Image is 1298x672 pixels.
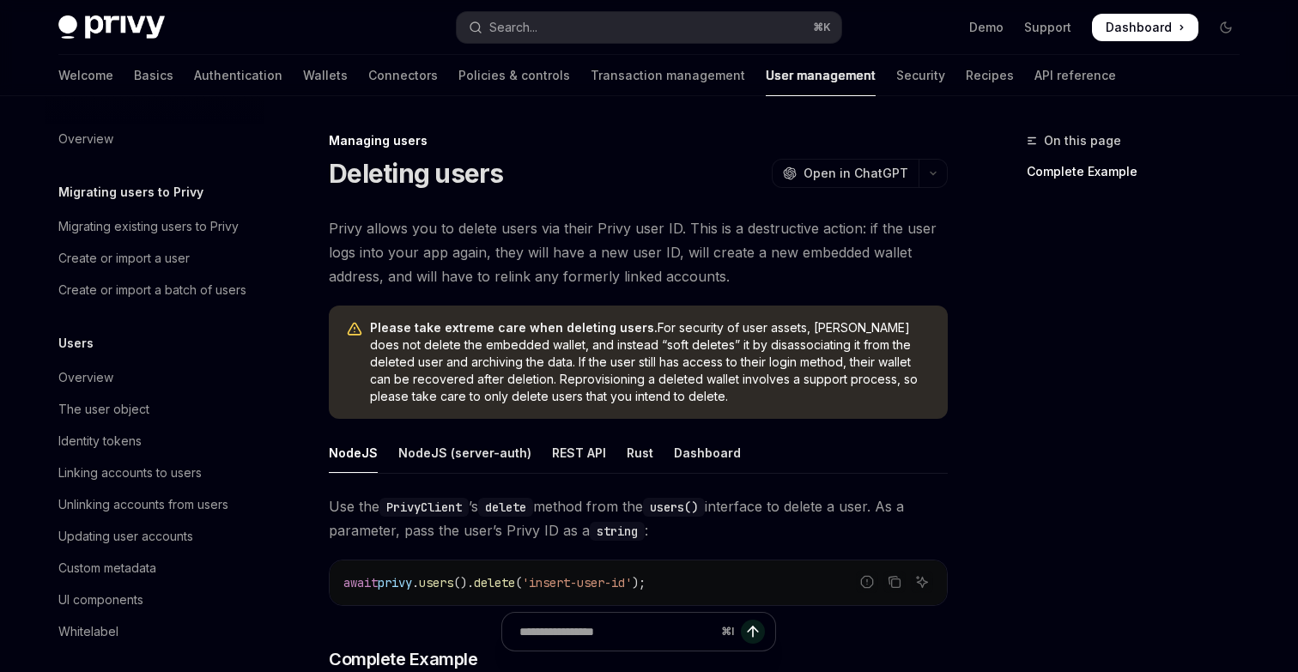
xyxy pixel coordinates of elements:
[1024,19,1071,36] a: Support
[378,575,412,590] span: privy
[58,216,239,237] div: Migrating existing users to Privy
[58,129,113,149] div: Overview
[379,498,469,517] code: PrivyClient
[966,55,1014,96] a: Recipes
[45,394,264,425] a: The user object
[368,55,438,96] a: Connectors
[58,399,149,420] div: The user object
[58,367,113,388] div: Overview
[45,521,264,552] a: Updating user accounts
[343,575,378,590] span: await
[58,621,118,642] div: Whitelabel
[329,158,504,189] h1: Deleting users
[45,124,264,154] a: Overview
[969,19,1004,36] a: Demo
[58,15,165,39] img: dark logo
[45,275,264,306] a: Create or import a batch of users
[370,320,658,335] strong: Please take extreme care when deleting users.
[674,433,741,473] div: Dashboard
[58,182,203,203] h5: Migrating users to Privy
[45,211,264,242] a: Migrating existing users to Privy
[489,17,537,38] div: Search...
[515,575,522,590] span: (
[370,319,931,405] span: For security of user assets, [PERSON_NAME] does not delete the embedded wallet, and instead “soft...
[522,575,632,590] span: 'insert-user-id'
[194,55,282,96] a: Authentication
[58,463,202,483] div: Linking accounts to users
[45,584,264,615] a: UI components
[1027,158,1253,185] a: Complete Example
[58,431,142,451] div: Identity tokens
[772,159,919,188] button: Open in ChatGPT
[591,55,745,96] a: Transaction management
[804,165,908,182] span: Open in ChatGPT
[627,433,653,473] div: Rust
[58,55,113,96] a: Welcome
[1034,55,1116,96] a: API reference
[329,494,948,542] span: Use the ’s method from the interface to delete a user. As a parameter, pass the user’s Privy ID a...
[58,526,193,547] div: Updating user accounts
[741,620,765,644] button: Send message
[766,55,876,96] a: User management
[58,248,190,269] div: Create or import a user
[58,590,143,610] div: UI components
[346,321,363,338] svg: Warning
[45,489,264,520] a: Unlinking accounts from users
[1092,14,1198,41] a: Dashboard
[58,494,228,515] div: Unlinking accounts from users
[329,433,378,473] div: NodeJS
[643,498,705,517] code: users()
[398,433,531,473] div: NodeJS (server-auth)
[813,21,831,34] span: ⌘ K
[45,426,264,457] a: Identity tokens
[856,571,878,593] button: Report incorrect code
[632,575,646,590] span: );
[478,498,533,517] code: delete
[474,575,515,590] span: delete
[412,575,419,590] span: .
[911,571,933,593] button: Ask AI
[45,243,264,274] a: Create or import a user
[58,280,246,300] div: Create or import a batch of users
[45,553,264,584] a: Custom metadata
[329,132,948,149] div: Managing users
[1212,14,1240,41] button: Toggle dark mode
[590,522,645,541] code: string
[1106,19,1172,36] span: Dashboard
[45,457,264,488] a: Linking accounts to users
[896,55,945,96] a: Security
[519,613,714,651] input: Ask a question...
[134,55,173,96] a: Basics
[45,616,264,647] a: Whitelabel
[45,362,264,393] a: Overview
[1044,130,1121,151] span: On this page
[303,55,348,96] a: Wallets
[552,433,606,473] div: REST API
[329,216,948,288] span: Privy allows you to delete users via their Privy user ID. This is a destructive action: if the us...
[458,55,570,96] a: Policies & controls
[453,575,474,590] span: ().
[58,333,94,354] h5: Users
[58,558,156,578] div: Custom metadata
[419,575,453,590] span: users
[883,571,906,593] button: Copy the contents from the code block
[457,12,841,43] button: Open search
